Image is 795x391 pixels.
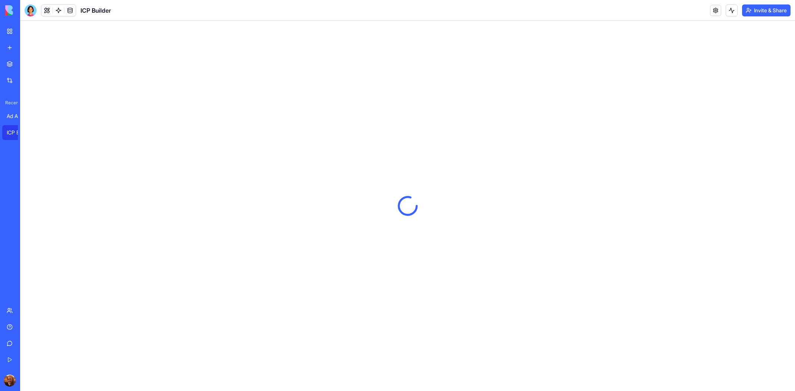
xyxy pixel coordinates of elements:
img: ACg8ocKW1DqRt3DzdFhaMOehSF_DUco4x3vN4-i2MIuDdUBhkNTw4YU=s96-c [4,375,16,387]
button: Invite & Share [742,4,791,16]
img: logo [5,5,51,16]
div: Ad Account Auditor [7,112,28,120]
a: ICP Builder [2,125,32,140]
a: Ad Account Auditor [2,109,32,124]
div: ICP Builder [7,129,28,136]
span: Recent [2,100,18,106]
span: ICP Builder [81,6,111,15]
